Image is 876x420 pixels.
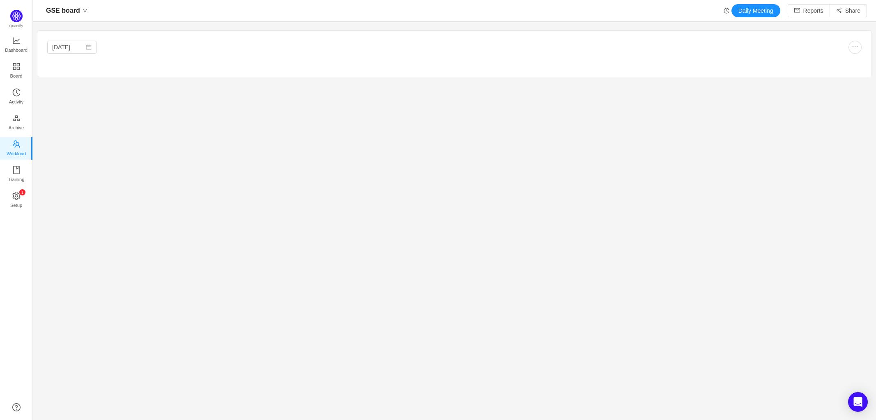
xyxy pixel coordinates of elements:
[10,10,23,22] img: Quantify
[47,41,97,54] input: Select date
[12,192,21,200] i: icon: setting
[12,166,21,174] i: icon: book
[12,37,21,53] a: Dashboard
[12,140,21,148] i: icon: team
[731,4,780,17] button: Daily Meeting
[10,68,23,84] span: Board
[83,8,87,13] i: icon: down
[19,189,25,195] sup: 1
[8,171,24,188] span: Training
[12,115,21,131] a: Archive
[21,189,23,195] p: 1
[7,145,26,162] span: Workload
[724,8,729,14] i: icon: history
[12,88,21,96] i: icon: history
[9,24,23,28] span: Quantify
[848,392,868,412] div: Open Intercom Messenger
[9,119,24,136] span: Archive
[12,192,21,209] a: icon: settingSetup
[10,197,22,213] span: Setup
[86,44,92,50] i: icon: calendar
[46,4,80,17] span: GSE board
[12,140,21,157] a: Workload
[12,37,21,45] i: icon: line-chart
[12,89,21,105] a: Activity
[5,42,28,58] span: Dashboard
[12,63,21,79] a: Board
[830,4,867,17] button: icon: share-altShare
[12,403,21,411] a: icon: question-circle
[12,166,21,183] a: Training
[9,94,23,110] span: Activity
[848,41,862,54] button: icon: ellipsis
[12,114,21,122] i: icon: gold
[12,62,21,71] i: icon: appstore
[788,4,830,17] button: icon: mailReports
